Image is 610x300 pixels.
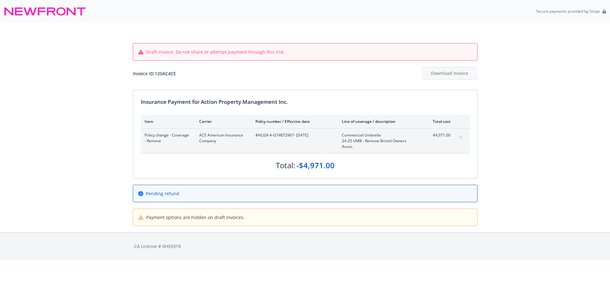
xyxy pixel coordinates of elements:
div: Policy number / Effective date [255,119,332,124]
p: Secure payments provided by Stripe [536,9,600,14]
div: Policy change - Coverage - RemoveACE American Insurance Company#HLI24-A-G74872967- [DATE]Commerci... [141,129,470,153]
span: Policy change - Coverage - Remove [145,132,189,144]
div: Download Invoice [422,67,478,79]
div: Line of coverage / description [342,119,417,124]
span: 24-25 UMB - Remove Bristol Owners Assoc. [342,138,417,150]
span: Commercial Umbrella24-25 UMB - Remove Bristol Owners Assoc. [342,132,417,150]
div: -$4,971.00 [296,160,335,171]
span: ACE American Insurance Company [199,132,245,144]
div: CA License # 0H55918 [134,243,476,250]
div: Item [145,119,189,124]
div: Insurance Payment for Action Property Management Inc. [141,98,470,106]
span: #HLI24-A-G74872967 - [DATE] [255,132,332,138]
button: Download Invoice [422,67,478,80]
span: Commercial Umbrella [342,132,417,138]
button: expand content [456,132,466,143]
div: Invoice ID: 120AC4CE [133,70,176,77]
div: Carrier [199,119,245,124]
span: -$4,971.00 [427,132,451,138]
div: Total: [276,160,295,171]
span: Draft invoice. Do not share or attempt payment through this link. [146,49,285,55]
span: Payment options are hidden on draft invoices. [146,214,245,221]
span: Pending refund [146,190,179,197]
div: Total cost [427,119,451,124]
